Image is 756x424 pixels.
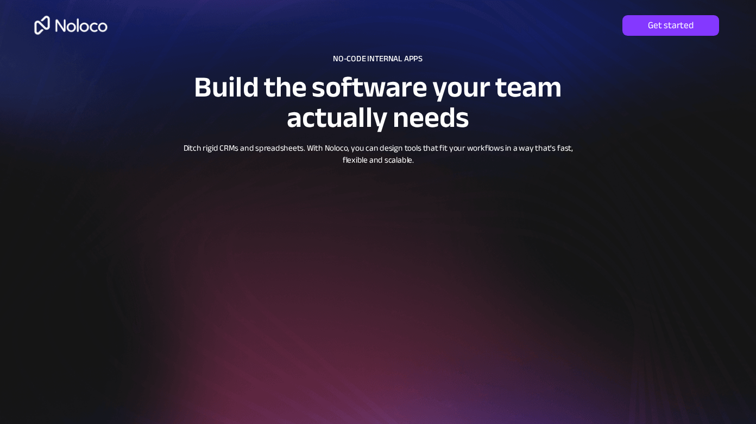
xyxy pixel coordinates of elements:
span: Build the software your team actually needs [194,60,562,145]
span: Get started [622,20,719,31]
a: Get started [622,15,719,36]
span: Ditch rigid CRMs and spreadsheets. With Noloco, you can design tools that fit your workflows in a... [183,140,572,168]
span: NO-CODE INTERNAL APPS [333,50,422,66]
